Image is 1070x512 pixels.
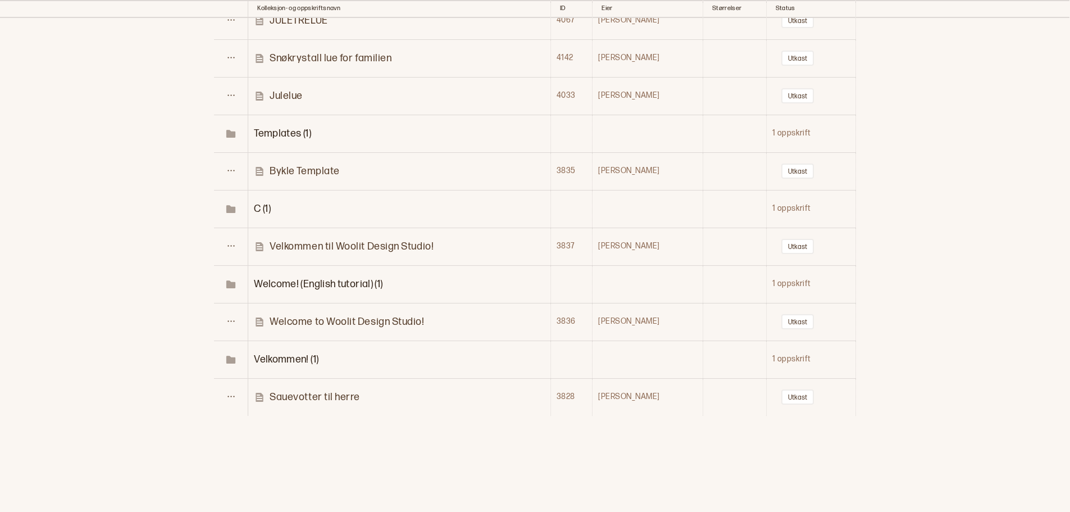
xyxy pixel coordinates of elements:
p: JULETRELUE [270,14,327,27]
p: Sauevotter til herre [270,391,360,404]
td: [PERSON_NAME] [593,39,703,77]
a: Sauevotter til herre [254,391,550,404]
button: Utkast [781,389,814,405]
button: Utkast [781,164,814,179]
p: Bykle Template [270,165,340,178]
span: Toggle Row Expanded [254,128,311,139]
span: Toggle Row Expanded [254,278,383,290]
a: Bykle Template [254,165,550,178]
td: [PERSON_NAME] [593,152,703,190]
button: Utkast [781,51,814,66]
td: 3836 [550,303,593,341]
span: Toggle Row Expanded [215,128,247,139]
a: JULETRELUE [254,14,550,27]
td: [PERSON_NAME] [593,378,703,416]
td: 4033 [550,77,593,115]
td: 3828 [550,378,593,416]
p: Welcome to Woolit Design Studio! [270,315,424,328]
td: 1 oppskrift [766,190,855,228]
td: [PERSON_NAME] [593,303,703,341]
a: Welcome to Woolit Design Studio! [254,315,550,328]
p: Snøkrystall lue for familien [270,52,391,65]
button: Utkast [781,239,814,254]
button: Utkast [781,13,814,28]
td: 3837 [550,228,593,265]
td: 1 oppskrift [766,341,855,378]
button: Utkast [781,88,814,103]
p: Julelue [270,89,303,102]
td: 4067 [550,2,593,39]
td: 4142 [550,39,593,77]
a: Julelue [254,89,550,102]
td: [PERSON_NAME] [593,2,703,39]
a: Velkommen til Woolit Design Studio! [254,240,550,253]
td: 1 oppskrift [766,265,855,303]
a: Snøkrystall lue for familien [254,52,550,65]
td: [PERSON_NAME] [593,77,703,115]
span: Toggle Row Expanded [254,354,318,365]
p: Velkommen til Woolit Design Studio! [270,240,434,253]
td: 1 oppskrift [766,115,855,152]
span: Toggle Row Expanded [215,203,247,215]
td: [PERSON_NAME] [593,228,703,265]
span: Toggle Row Expanded [254,203,271,215]
td: 3835 [550,152,593,190]
span: Toggle Row Expanded [215,279,247,290]
span: Toggle Row Expanded [215,354,247,365]
button: Utkast [781,314,814,329]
